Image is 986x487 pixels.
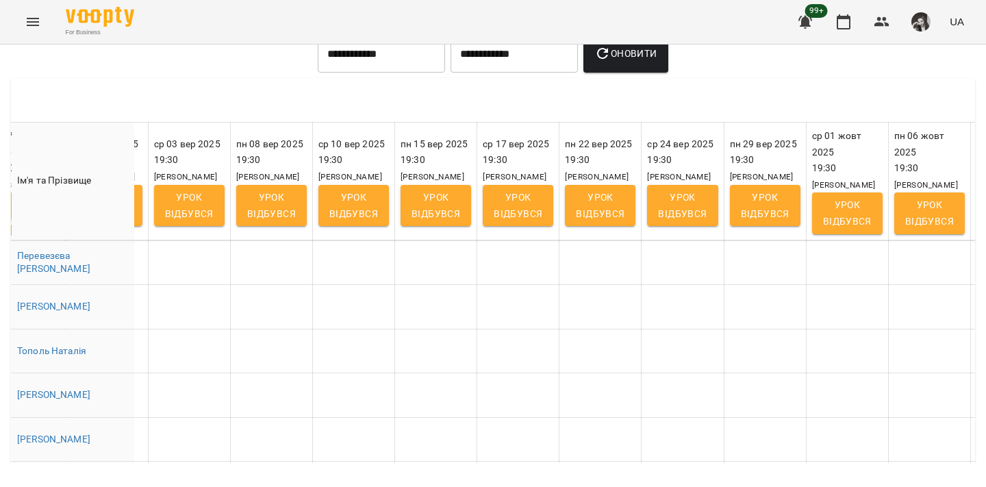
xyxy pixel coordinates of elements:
[154,185,225,226] button: Урок відбувся
[911,12,931,32] img: 0dd478c4912f2f2e7b05d6c829fd2aac.png
[401,172,464,182] span: [PERSON_NAME]
[236,172,300,182] span: [PERSON_NAME]
[647,185,718,226] button: Урок відбувся
[401,185,471,226] button: Урок відбувся
[559,123,642,240] th: пн 22 вер 2025 19:30
[944,9,970,34] button: UA
[318,172,382,182] span: [PERSON_NAME]
[658,189,707,222] span: Урок відбувся
[823,197,872,229] span: Урок відбувся
[329,189,378,222] span: Урок відбувся
[16,5,49,38] button: Menu
[647,172,711,182] span: [PERSON_NAME]
[17,173,129,189] div: Ім'я та Прізвище
[565,185,635,226] button: Урок відбувся
[154,172,218,182] span: [PERSON_NAME]
[905,197,954,229] span: Урок відбувся
[812,192,883,234] button: Урок відбувся
[741,189,789,222] span: Урок відбувся
[165,189,214,222] span: Урок відбувся
[66,28,134,37] span: For Business
[17,250,90,275] a: Перевезєва [PERSON_NAME]
[724,123,806,240] th: пн 29 вер 2025 19:30
[894,192,965,234] button: Урок відбувся
[888,123,970,240] th: пн 06 жовт 2025 19:30
[148,123,230,240] th: ср 03 вер 2025 19:30
[247,189,296,222] span: Урок відбувся
[312,123,394,240] th: ср 10 вер 2025 19:30
[17,301,90,312] a: [PERSON_NAME]
[565,172,629,182] span: [PERSON_NAME]
[730,172,794,182] span: [PERSON_NAME]
[230,123,312,240] th: пн 08 вер 2025 19:30
[494,189,542,222] span: Урок відбувся
[17,434,90,445] a: [PERSON_NAME]
[812,180,876,190] span: [PERSON_NAME]
[66,7,134,27] img: Voopty Logo
[805,4,828,18] span: 99+
[894,180,958,190] span: [PERSON_NAME]
[483,172,546,182] span: [PERSON_NAME]
[576,189,624,222] span: Урок відбувся
[236,185,307,226] button: Урок відбувся
[730,185,800,226] button: Урок відбувся
[412,189,460,222] span: Урок відбувся
[318,185,389,226] button: Урок відбувся
[583,34,668,73] button: Оновити
[17,345,86,356] a: Тополь Наталія
[483,185,553,226] button: Урок відбувся
[594,45,657,62] span: Оновити
[395,123,477,240] th: пн 15 вер 2025 19:30
[950,14,964,29] span: UA
[477,123,559,240] th: ср 17 вер 2025 19:30
[17,389,90,400] a: [PERSON_NAME]
[642,123,724,240] th: ср 24 вер 2025 19:30
[806,123,888,240] th: ср 01 жовт 2025 19:30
